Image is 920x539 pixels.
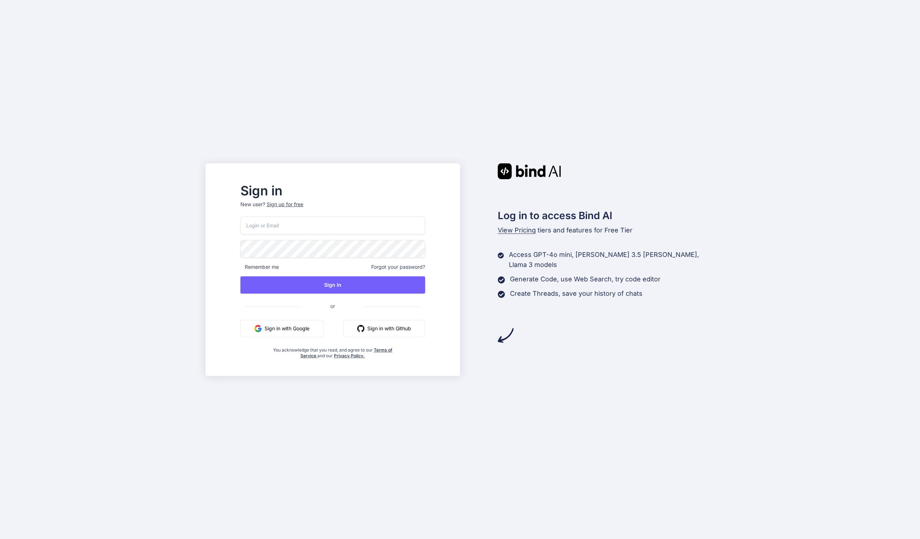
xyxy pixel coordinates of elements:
a: Privacy Policy. [334,353,365,358]
span: View Pricing [498,226,536,234]
button: Sign in with Google [240,320,323,337]
a: Terms of Service [300,347,392,358]
button: Sign In [240,276,425,294]
img: Bind AI logo [498,163,561,179]
img: arrow [498,327,514,343]
p: tiers and features for Free Tier [498,225,715,235]
span: or [302,297,364,315]
span: Forgot your password? [371,263,425,271]
h2: Log in to access Bind AI [498,208,715,223]
p: Generate Code, use Web Search, try code editor [510,274,661,284]
button: Sign in with Github [343,320,425,337]
p: New user? [240,201,425,217]
img: google [254,325,262,332]
div: You acknowledge that you read, and agree to our and our [271,343,394,359]
h2: Sign in [240,185,425,196]
span: Remember me [240,263,279,271]
div: Sign up for free [267,201,303,208]
p: Access GPT-4o mini, [PERSON_NAME] 3.5 [PERSON_NAME], Llama 3 models [509,250,714,270]
img: github [357,325,364,332]
input: Login or Email [240,217,425,234]
p: Create Threads, save your history of chats [510,289,643,299]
